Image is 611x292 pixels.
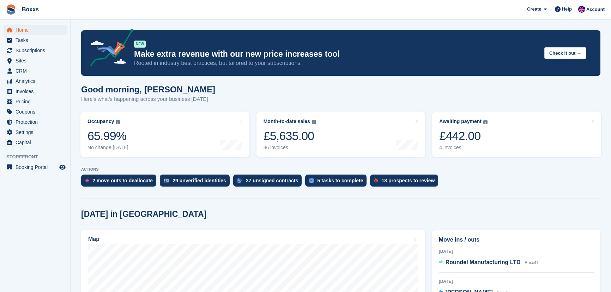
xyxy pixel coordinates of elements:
img: verify_identity-adf6edd0f0f0b5bbfe63781bf79b02c33cf7c696d77639b501bdc392416b5a36.svg [164,178,169,183]
a: 37 unsigned contracts [233,175,305,190]
div: 18 prospects to review [381,178,435,183]
span: Account [586,6,605,13]
div: 4 invoices [439,145,488,151]
a: menu [4,86,67,96]
a: Roundel Manufacturing LTD Boxx41 [439,258,539,267]
div: NEW [134,41,146,48]
span: Home [16,25,58,35]
div: 5 tasks to complete [317,178,363,183]
span: Protection [16,117,58,127]
span: Help [562,6,572,13]
img: price-adjustments-announcement-icon-8257ccfd72463d97f412b2fc003d46551f7dbcb40ab6d574587a9cd5c0d94... [84,29,134,69]
span: CRM [16,66,58,76]
span: Roundel Manufacturing LTD [446,259,521,265]
span: Storefront [6,153,70,160]
p: ACTIONS [81,167,600,172]
a: menu [4,35,67,45]
span: Settings [16,127,58,137]
a: 18 prospects to review [370,175,442,190]
h2: [DATE] in [GEOGRAPHIC_DATA] [81,209,206,219]
span: Tasks [16,35,58,45]
a: menu [4,97,67,107]
div: 36 invoices [264,145,316,151]
div: 65.99% [87,129,128,143]
a: menu [4,107,67,117]
a: menu [4,45,67,55]
a: menu [4,117,67,127]
a: Month-to-date sales £5,635.00 36 invoices [256,112,425,157]
div: £442.00 [439,129,488,143]
img: stora-icon-8386f47178a22dfd0bd8f6a31ec36ba5ce8667c1dd55bd0f319d3a0aa187defe.svg [6,4,16,15]
img: Jamie Malcolm [578,6,585,13]
a: Boxxs [19,4,42,15]
span: Invoices [16,86,58,96]
h1: Good morning, [PERSON_NAME] [81,85,215,94]
span: Sites [16,56,58,66]
span: Subscriptions [16,45,58,55]
a: Awaiting payment £442.00 4 invoices [432,112,601,157]
h2: Map [88,236,99,242]
img: task-75834270c22a3079a89374b754ae025e5fb1db73e45f91037f5363f120a921f8.svg [309,178,314,183]
span: Capital [16,138,58,147]
span: Booking Portal [16,162,58,172]
div: 2 move outs to deallocate [92,178,153,183]
div: £5,635.00 [264,129,316,143]
span: Analytics [16,76,58,86]
a: menu [4,162,67,172]
span: Boxx41 [525,260,539,265]
span: Pricing [16,97,58,107]
p: Here's what's happening across your business [DATE] [81,95,215,103]
div: No change [DATE] [87,145,128,151]
a: 2 move outs to deallocate [81,175,160,190]
a: menu [4,25,67,35]
img: icon-info-grey-7440780725fd019a000dd9b08b2336e03edf1995a4989e88bcd33f0948082b44.svg [483,120,488,124]
h2: Move ins / outs [439,236,594,244]
div: Occupancy [87,118,114,124]
img: move_outs_to_deallocate_icon-f764333ba52eb49d3ac5e1228854f67142a1ed5810a6f6cc68b1a99e826820c5.svg [85,178,89,183]
div: [DATE] [439,248,594,255]
div: Month-to-date sales [264,118,310,124]
a: menu [4,56,67,66]
p: Rooted in industry best practices, but tailored to your subscriptions. [134,59,539,67]
button: Check it out → [544,47,586,59]
a: menu [4,76,67,86]
a: Preview store [58,163,67,171]
a: Occupancy 65.99% No change [DATE] [80,112,249,157]
p: Make extra revenue with our new price increases tool [134,49,539,59]
a: 29 unverified identities [160,175,233,190]
a: menu [4,127,67,137]
a: 5 tasks to complete [305,175,370,190]
div: 29 unverified identities [173,178,226,183]
span: Create [527,6,541,13]
a: menu [4,66,67,76]
a: menu [4,138,67,147]
div: 37 unsigned contracts [246,178,298,183]
img: contract_signature_icon-13c848040528278c33f63329250d36e43548de30e8caae1d1a13099fd9432cc5.svg [237,178,242,183]
img: icon-info-grey-7440780725fd019a000dd9b08b2336e03edf1995a4989e88bcd33f0948082b44.svg [312,120,316,124]
span: Coupons [16,107,58,117]
div: Awaiting payment [439,118,482,124]
div: [DATE] [439,278,594,285]
img: icon-info-grey-7440780725fd019a000dd9b08b2336e03edf1995a4989e88bcd33f0948082b44.svg [116,120,120,124]
img: prospect-51fa495bee0391a8d652442698ab0144808aea92771e9ea1ae160a38d050c398.svg [374,178,378,183]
